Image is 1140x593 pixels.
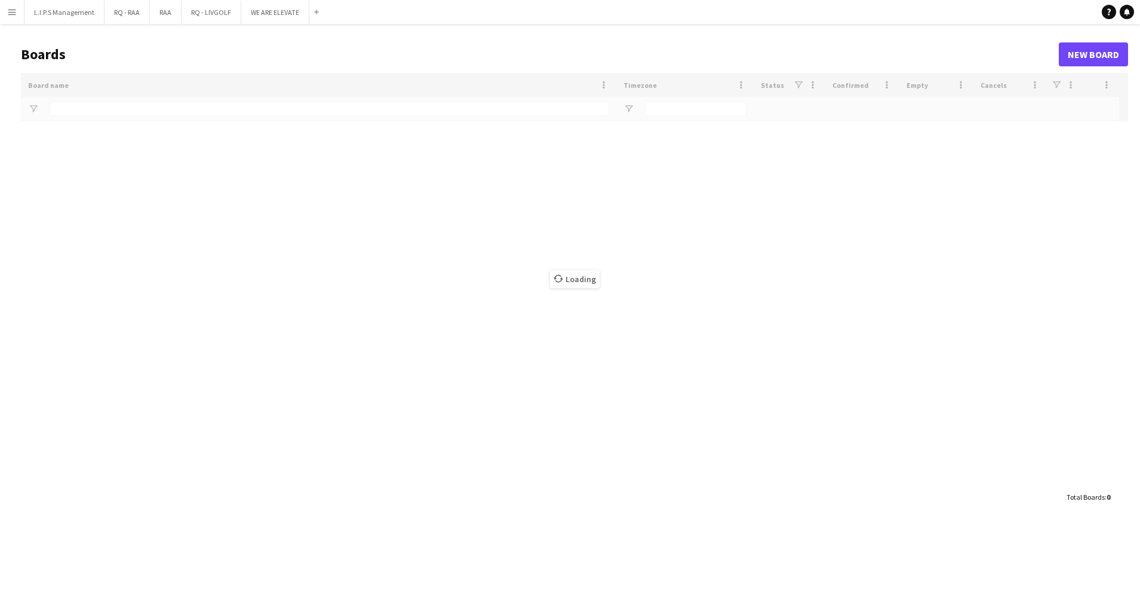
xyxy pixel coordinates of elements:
[182,1,241,24] button: RQ - LIVGOLF
[550,270,600,288] span: Loading
[150,1,182,24] button: RAA
[1067,485,1110,509] div: :
[1067,493,1105,502] span: Total Boards
[24,1,105,24] button: L.I.P.S Management
[1059,42,1128,66] a: New Board
[241,1,309,24] button: WE ARE ELEVATE
[105,1,150,24] button: RQ - RAA
[1107,493,1110,502] span: 0
[21,45,1059,63] h1: Boards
